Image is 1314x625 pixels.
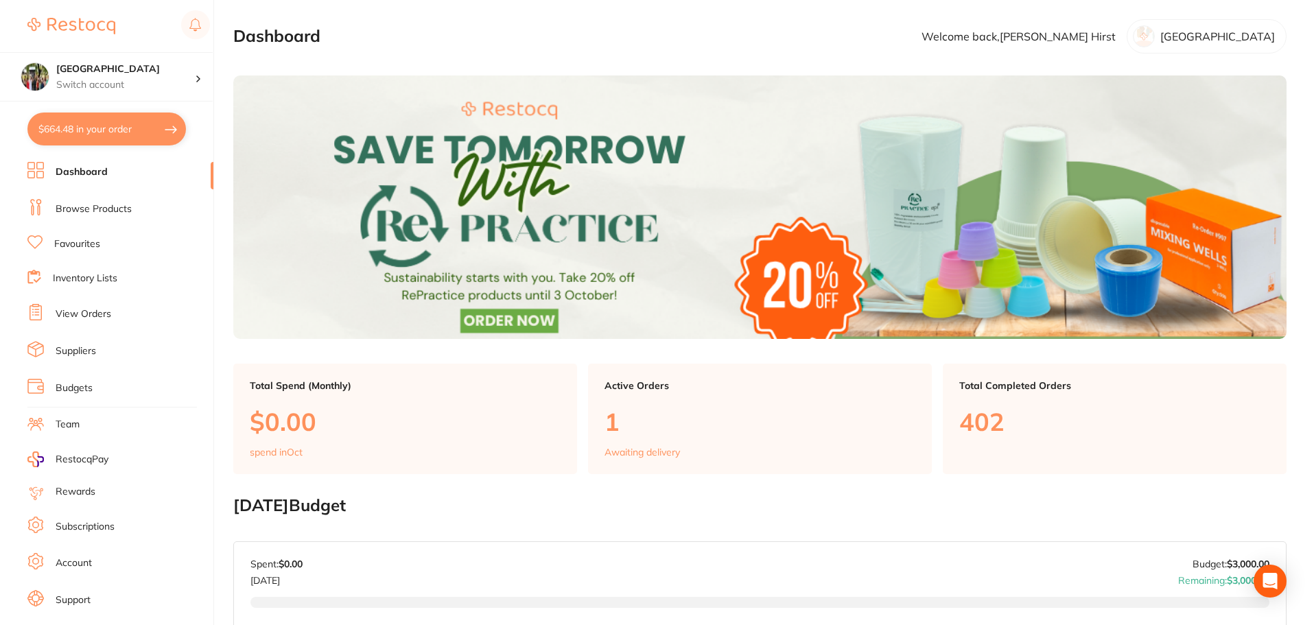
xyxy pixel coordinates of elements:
a: Browse Products [56,202,132,216]
a: Team [56,418,80,432]
strong: $3,000.00 [1227,558,1269,570]
img: Dashboard [233,75,1287,339]
img: Restocq Logo [27,18,115,34]
p: Welcome back, [PERSON_NAME] Hirst [922,30,1116,43]
p: Switch account [56,78,195,92]
p: 402 [959,408,1270,436]
p: $0.00 [250,408,561,436]
h2: Dashboard [233,27,320,46]
h2: [DATE] Budget [233,496,1287,515]
p: Total Completed Orders [959,380,1270,391]
a: View Orders [56,307,111,321]
p: Awaiting delivery [605,447,680,458]
strong: $3,000.00 [1227,574,1269,587]
p: Budget: [1193,558,1269,569]
a: Active Orders1Awaiting delivery [588,364,932,475]
div: Open Intercom Messenger [1254,565,1287,598]
a: Inventory Lists [53,272,117,285]
a: Restocq Logo [27,10,115,42]
p: [DATE] [250,569,303,586]
p: Active Orders [605,380,915,391]
a: Subscriptions [56,520,115,534]
a: Favourites [54,237,100,251]
a: Budgets [56,381,93,395]
button: $664.48 in your order [27,113,186,145]
p: Remaining: [1178,569,1269,586]
p: Total Spend (Monthly) [250,380,561,391]
a: Total Spend (Monthly)$0.00spend inOct [233,364,577,475]
p: spend in Oct [250,447,303,458]
img: RestocqPay [27,451,44,467]
a: Total Completed Orders402 [943,364,1287,475]
a: RestocqPay [27,451,108,467]
a: Rewards [56,485,95,499]
p: Spent: [250,558,303,569]
a: Support [56,593,91,607]
span: RestocqPay [56,453,108,467]
a: Suppliers [56,344,96,358]
p: [GEOGRAPHIC_DATA] [1160,30,1275,43]
img: Wanneroo Dental Centre [21,63,49,91]
p: 1 [605,408,915,436]
h4: Wanneroo Dental Centre [56,62,195,76]
strong: $0.00 [279,558,303,570]
a: Account [56,556,92,570]
a: Dashboard [56,165,108,179]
